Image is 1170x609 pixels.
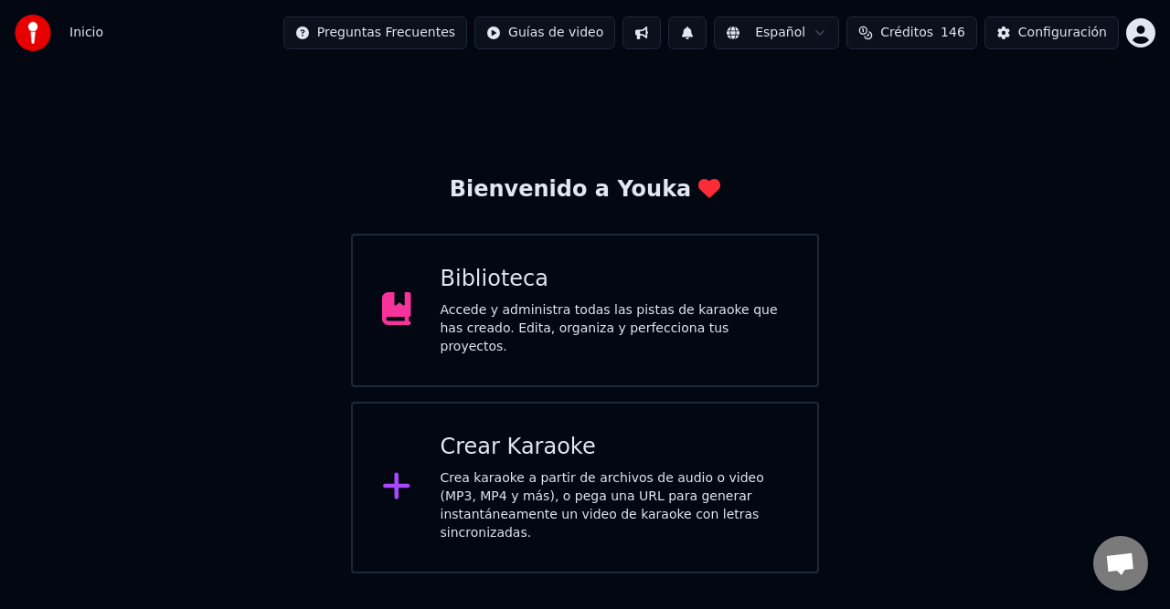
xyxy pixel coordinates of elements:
[283,16,467,49] button: Preguntas Frecuentes
[441,433,789,462] div: Crear Karaoke
[1018,24,1107,42] div: Configuración
[441,469,789,542] div: Crea karaoke a partir de archivos de audio o video (MP3, MP4 y más), o pega una URL para generar ...
[450,175,721,205] div: Bienvenido a Youka
[1093,536,1148,591] div: Chat abierto
[441,265,789,294] div: Biblioteca
[69,24,103,42] nav: breadcrumb
[474,16,615,49] button: Guías de video
[984,16,1119,49] button: Configuración
[69,24,103,42] span: Inicio
[441,301,789,356] div: Accede y administra todas las pistas de karaoke que has creado. Edita, organiza y perfecciona tus...
[846,16,977,49] button: Créditos146
[941,24,965,42] span: 146
[880,24,933,42] span: Créditos
[15,15,51,51] img: youka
